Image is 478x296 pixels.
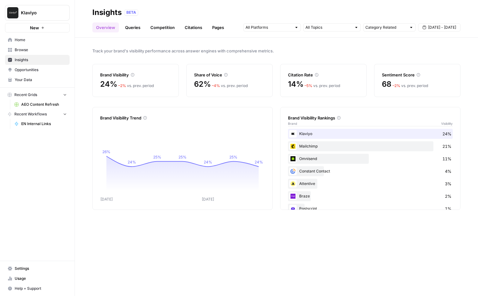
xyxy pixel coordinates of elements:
a: Your Data [5,75,70,85]
a: EN Internal Links [12,119,70,129]
tspan: [DATE] [202,197,214,201]
span: Usage [15,276,67,281]
tspan: 25% [178,155,187,159]
div: Brand Visibility Rankings [288,115,453,121]
span: 14% [288,79,303,89]
img: rg202btw2ktor7h9ou5yjtg7epnf [289,167,297,175]
span: – 2 % [118,83,126,88]
span: Visibility [441,121,453,126]
div: Constant Contact [288,166,453,176]
div: Citation Rate [288,72,359,78]
span: AEO Content Refresh [21,102,67,107]
span: – 4 % [212,83,220,88]
a: Browse [5,45,70,55]
div: Brand Visibility Trend [100,115,265,121]
div: Attentive [288,179,453,189]
input: All Platforms [246,24,292,31]
button: Workspace: Klaviyo [5,5,70,21]
a: Settings [5,264,70,274]
tspan: 26% [102,149,110,154]
span: 62% [194,79,211,89]
img: d03zj4el0aa7txopwdneenoutvcu [289,130,297,138]
span: Klaviyo [21,10,59,16]
div: vs. prev. period [393,83,428,89]
span: Browse [15,47,67,53]
div: BETA [124,9,138,16]
tspan: [DATE] [100,197,113,201]
a: Opportunities [5,65,70,75]
span: 24% [100,79,117,89]
div: Omnisend [288,154,453,164]
img: Klaviyo Logo [7,7,18,18]
button: Recent Grids [5,90,70,99]
img: 3j9qnj2pq12j0e9szaggu3i8lwoi [289,192,297,200]
a: Usage [5,274,70,284]
div: Sentiment Score [382,72,453,78]
a: Insights [5,55,70,65]
a: Overview [92,22,119,32]
a: Pages [208,22,228,32]
img: pg21ys236mnd3p55lv59xccdo3xy [289,143,297,150]
span: Settings [15,266,67,271]
tspan: 24% [255,160,263,164]
span: 1% [445,206,451,212]
span: EN Internal Links [21,121,67,127]
button: [DATE] - [DATE] [418,23,461,32]
div: vs. prev. period [212,83,248,89]
span: 2% [445,193,451,199]
span: Brand [288,121,297,126]
button: Recent Workflows [5,109,70,119]
div: Braze [288,191,453,201]
img: or48ckoj2dr325ui2uouqhqfwspy [289,155,297,163]
tspan: 24% [204,160,212,164]
span: New [30,25,39,31]
a: Home [5,35,70,45]
input: Category Related [365,24,407,31]
span: Opportunities [15,67,67,73]
a: AEO Content Refresh [12,99,70,109]
div: Mailchimp [288,141,453,151]
span: Recent Workflows [14,111,47,117]
div: vs. prev. period [305,83,340,89]
a: Citations [181,22,206,32]
span: 68 [382,79,391,89]
span: Track your brand's visibility performance across answer engines with comprehensive metrics. [92,48,461,54]
div: Klaviyo [288,129,453,139]
span: 4% [445,168,451,174]
span: 3% [445,181,451,187]
span: [DATE] - [DATE] [428,25,456,30]
button: New [5,23,70,32]
tspan: 25% [153,155,161,159]
span: Home [15,37,67,43]
button: Help + Support [5,284,70,294]
tspan: 25% [229,155,237,159]
span: Insights [15,57,67,63]
input: All Topics [305,24,352,31]
span: 21% [442,143,451,149]
span: – 5 % [305,83,312,88]
span: Help + Support [15,286,67,291]
div: Brand Visibility [100,72,171,78]
span: Your Data [15,77,67,83]
span: Recent Grids [14,92,37,98]
span: 11% [442,156,451,162]
img: n07qf5yuhemumpikze8icgz1odva [289,180,297,187]
div: vs. prev. period [118,83,154,89]
div: Postscript [288,204,453,214]
a: Queries [121,22,144,32]
div: Insights [92,7,122,17]
span: 24% [442,131,451,137]
span: – 2 % [393,83,400,88]
img: fxnkixr6jbtdipu3lra6hmajxwf3 [289,205,297,212]
a: Competition [147,22,178,32]
div: Share of Voice [194,72,265,78]
tspan: 24% [128,160,136,164]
